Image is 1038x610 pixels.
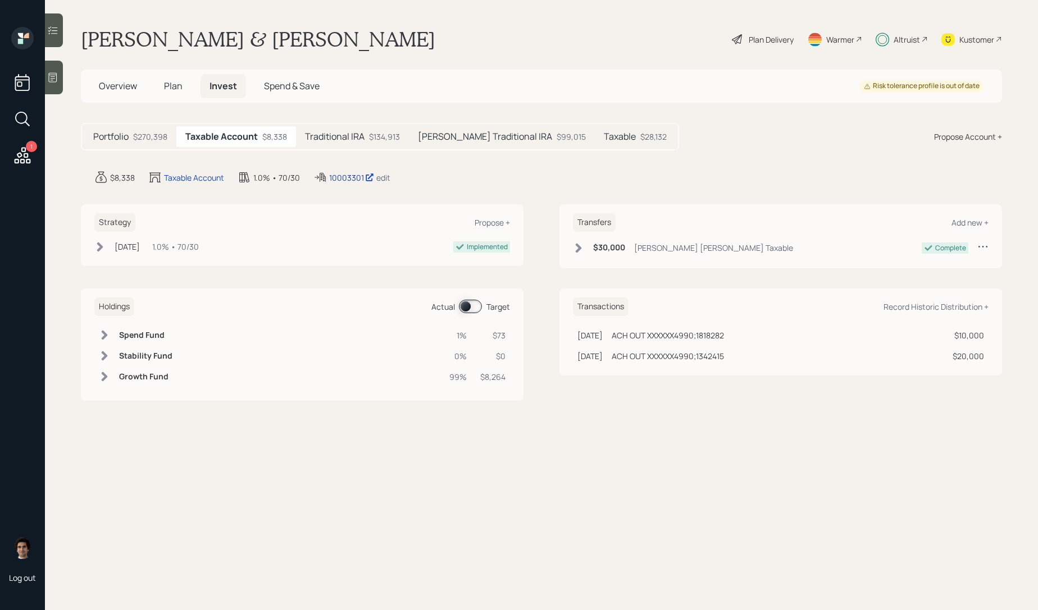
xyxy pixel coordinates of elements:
[376,172,390,183] div: edit
[467,242,508,252] div: Implemented
[953,350,984,362] div: $20,000
[253,172,300,184] div: 1.0% • 70/30
[884,301,989,312] div: Record Historic Distribution +
[133,131,167,143] div: $270,398
[210,80,237,92] span: Invest
[152,241,199,253] div: 1.0% • 70/30
[93,131,129,142] h5: Portfolio
[418,131,552,142] h5: [PERSON_NAME] Traditional IRA
[480,371,506,383] div: $8,264
[449,329,467,341] div: 1%
[951,217,989,228] div: Add new +
[557,131,586,143] div: $99,015
[94,297,134,316] h6: Holdings
[604,131,636,142] h5: Taxable
[935,243,966,253] div: Complete
[573,213,616,232] h6: Transfers
[577,350,603,362] div: [DATE]
[264,80,320,92] span: Spend & Save
[369,131,400,143] div: $134,913
[119,331,172,340] h6: Spend Fund
[577,329,603,341] div: [DATE]
[99,80,137,92] span: Overview
[110,172,135,184] div: $8,338
[26,141,37,152] div: 1
[94,213,135,232] h6: Strategy
[449,350,467,362] div: 0%
[164,172,224,184] div: Taxable Account
[612,350,724,362] div: ACH OUT XXXXXX4990;1342415
[119,372,172,382] h6: Growth Fund
[934,131,1002,143] div: Propose Account +
[262,131,287,143] div: $8,338
[480,329,506,341] div: $73
[826,34,854,45] div: Warmer
[164,80,183,92] span: Plan
[431,301,455,313] div: Actual
[119,351,172,361] h6: Stability Fund
[634,242,793,254] div: [PERSON_NAME] [PERSON_NAME] Taxable
[640,131,667,143] div: $28,132
[475,217,510,228] div: Propose +
[953,329,984,341] div: $10,000
[959,34,994,45] div: Kustomer
[11,536,34,559] img: harrison-schaefer-headshot-2.png
[573,297,629,316] h6: Transactions
[480,350,506,362] div: $0
[9,572,36,583] div: Log out
[894,34,920,45] div: Altruist
[185,131,258,142] h5: Taxable Account
[81,27,435,52] h1: [PERSON_NAME] & [PERSON_NAME]
[593,243,625,253] h6: $30,000
[449,371,467,383] div: 99%
[749,34,794,45] div: Plan Delivery
[305,131,365,142] h5: Traditional IRA
[864,81,980,91] div: Risk tolerance profile is out of date
[329,172,374,184] div: 10003301
[612,329,724,341] div: ACH OUT XXXXXX4990;1818282
[115,241,140,253] div: [DATE]
[486,301,510,313] div: Target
